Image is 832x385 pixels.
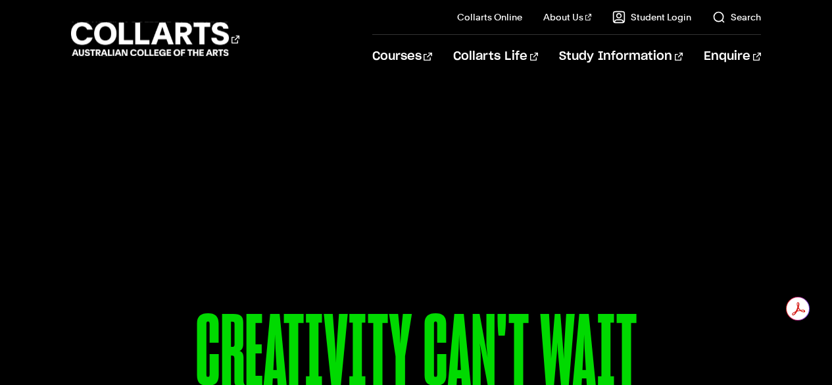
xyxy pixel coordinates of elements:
a: Study Information [559,35,683,78]
a: Enquire [704,35,761,78]
a: Collarts Online [457,11,522,24]
a: Collarts Life [453,35,538,78]
a: Courses [372,35,432,78]
div: Go to homepage [71,20,239,58]
a: Search [712,11,761,24]
a: About Us [543,11,592,24]
a: Student Login [612,11,691,24]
